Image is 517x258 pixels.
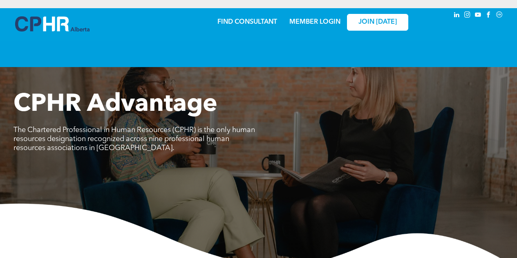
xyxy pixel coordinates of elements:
[13,92,217,117] span: CPHR Advantage
[474,10,483,21] a: youtube
[484,10,493,21] a: facebook
[463,10,472,21] a: instagram
[358,18,397,26] span: JOIN [DATE]
[13,126,255,152] span: The Chartered Professional in Human Resources (CPHR) is the only human resources designation reco...
[15,16,90,31] img: A blue and white logo for cp alberta
[452,10,461,21] a: linkedin
[289,19,340,25] a: MEMBER LOGIN
[347,14,408,31] a: JOIN [DATE]
[495,10,504,21] a: Social network
[217,19,277,25] a: FIND CONSULTANT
